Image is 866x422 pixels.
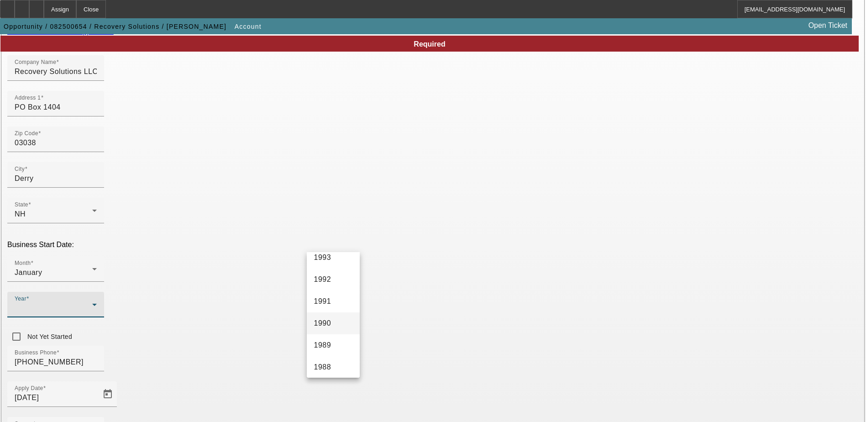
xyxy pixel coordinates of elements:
span: 1993 [314,252,331,263]
span: 1991 [314,296,331,307]
span: 1992 [314,274,331,285]
span: 1989 [314,340,331,351]
span: 1988 [314,362,331,373]
span: 1990 [314,318,331,329]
